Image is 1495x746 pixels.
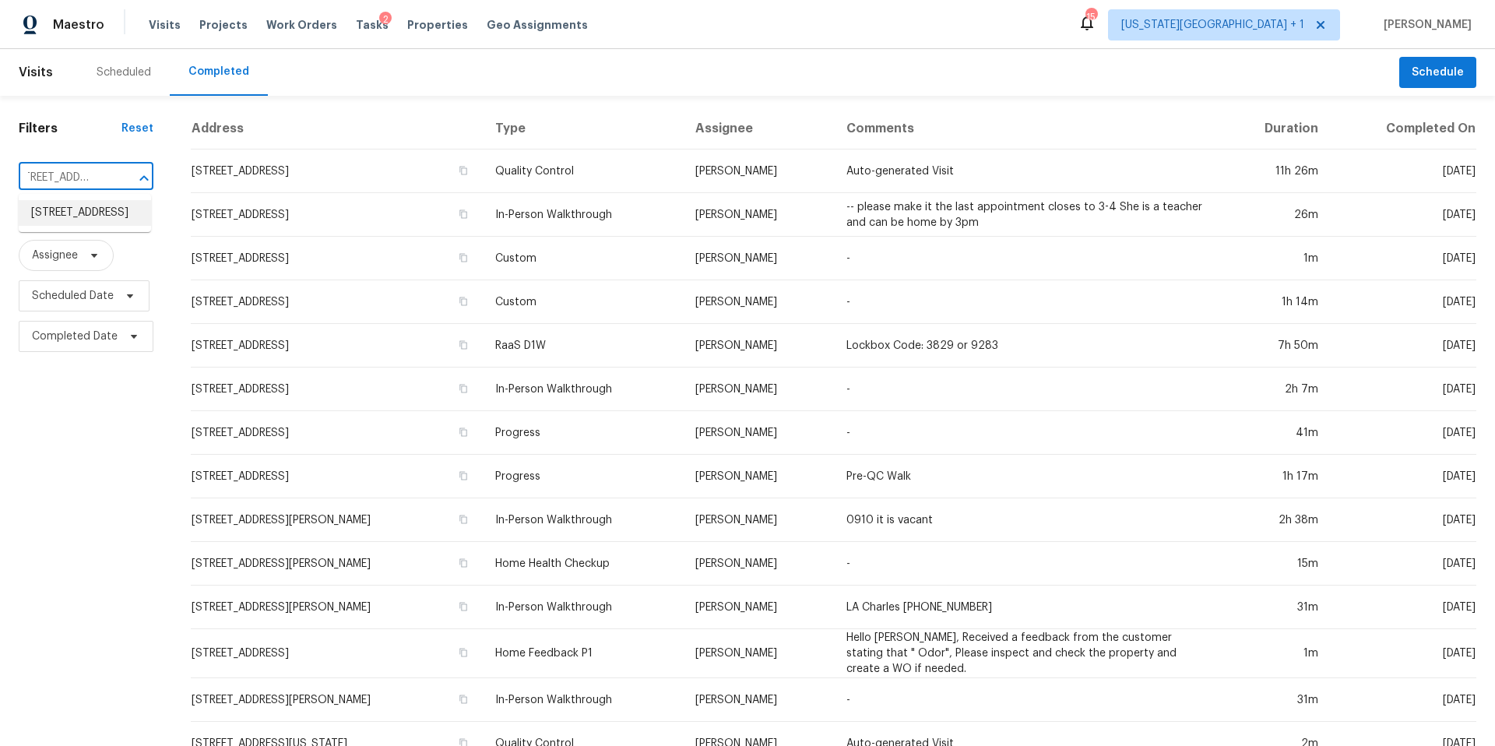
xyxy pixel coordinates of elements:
[456,207,470,221] button: Copy Address
[97,65,151,80] div: Scheduled
[1412,63,1464,83] span: Schedule
[483,193,683,237] td: In-Person Walkthrough
[133,167,155,189] button: Close
[834,678,1219,722] td: -
[834,150,1219,193] td: Auto-generated Visit
[191,498,483,542] td: [STREET_ADDRESS][PERSON_NAME]
[456,692,470,706] button: Copy Address
[683,455,834,498] td: [PERSON_NAME]
[121,121,153,136] div: Reset
[1219,237,1331,280] td: 1m
[483,108,683,150] th: Type
[19,200,151,226] li: [STREET_ADDRESS]
[683,280,834,324] td: [PERSON_NAME]
[1331,280,1476,324] td: [DATE]
[191,280,483,324] td: [STREET_ADDRESS]
[32,288,114,304] span: Scheduled Date
[683,368,834,411] td: [PERSON_NAME]
[1331,368,1476,411] td: [DATE]
[191,629,483,678] td: [STREET_ADDRESS]
[483,368,683,411] td: In-Person Walkthrough
[1377,17,1472,33] span: [PERSON_NAME]
[266,17,337,33] span: Work Orders
[834,586,1219,629] td: LA Charles [PHONE_NUMBER]
[1219,368,1331,411] td: 2h 7m
[456,600,470,614] button: Copy Address
[834,411,1219,455] td: -
[1331,586,1476,629] td: [DATE]
[379,12,392,27] div: 2
[834,498,1219,542] td: 0910 it is vacant
[1331,498,1476,542] td: [DATE]
[483,411,683,455] td: Progress
[483,586,683,629] td: In-Person Walkthrough
[483,678,683,722] td: In-Person Walkthrough
[191,150,483,193] td: [STREET_ADDRESS]
[683,678,834,722] td: [PERSON_NAME]
[1085,9,1096,25] div: 15
[191,455,483,498] td: [STREET_ADDRESS]
[1331,108,1476,150] th: Completed On
[1331,629,1476,678] td: [DATE]
[834,324,1219,368] td: Lockbox Code: 3829 or 9283
[188,64,249,79] div: Completed
[683,237,834,280] td: [PERSON_NAME]
[191,108,483,150] th: Address
[834,237,1219,280] td: -
[1219,280,1331,324] td: 1h 14m
[483,629,683,678] td: Home Feedback P1
[456,382,470,396] button: Copy Address
[683,411,834,455] td: [PERSON_NAME]
[1331,150,1476,193] td: [DATE]
[1399,57,1476,89] button: Schedule
[32,329,118,344] span: Completed Date
[683,586,834,629] td: [PERSON_NAME]
[456,512,470,526] button: Copy Address
[356,19,389,30] span: Tasks
[1219,629,1331,678] td: 1m
[683,498,834,542] td: [PERSON_NAME]
[1331,237,1476,280] td: [DATE]
[1331,411,1476,455] td: [DATE]
[834,280,1219,324] td: -
[456,338,470,352] button: Copy Address
[1331,678,1476,722] td: [DATE]
[1331,542,1476,586] td: [DATE]
[483,324,683,368] td: RaaS D1W
[191,542,483,586] td: [STREET_ADDRESS][PERSON_NAME]
[834,455,1219,498] td: Pre-QC Walk
[683,108,834,150] th: Assignee
[199,17,248,33] span: Projects
[483,455,683,498] td: Progress
[19,121,121,136] h1: Filters
[834,368,1219,411] td: -
[456,294,470,308] button: Copy Address
[191,237,483,280] td: [STREET_ADDRESS]
[1219,324,1331,368] td: 7h 50m
[1331,455,1476,498] td: [DATE]
[1219,150,1331,193] td: 11h 26m
[456,164,470,178] button: Copy Address
[483,280,683,324] td: Custom
[1219,411,1331,455] td: 41m
[1219,498,1331,542] td: 2h 38m
[191,678,483,722] td: [STREET_ADDRESS][PERSON_NAME]
[456,556,470,570] button: Copy Address
[191,193,483,237] td: [STREET_ADDRESS]
[1331,193,1476,237] td: [DATE]
[1331,324,1476,368] td: [DATE]
[1219,193,1331,237] td: 26m
[834,193,1219,237] td: -- please make it the last appointment closes to 3-4 She is a teacher and can be home by 3pm
[1219,678,1331,722] td: 31m
[683,629,834,678] td: [PERSON_NAME]
[683,150,834,193] td: [PERSON_NAME]
[191,324,483,368] td: [STREET_ADDRESS]
[149,17,181,33] span: Visits
[456,425,470,439] button: Copy Address
[456,251,470,265] button: Copy Address
[834,542,1219,586] td: -
[1219,586,1331,629] td: 31m
[456,469,470,483] button: Copy Address
[19,166,110,190] input: Search for an address...
[683,542,834,586] td: [PERSON_NAME]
